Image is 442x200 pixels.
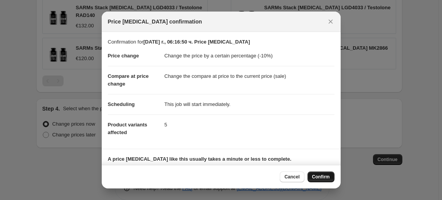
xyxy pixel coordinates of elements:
[165,114,334,135] dd: 5
[108,73,149,87] span: Compare at price change
[165,66,334,86] dd: Change the compare at price to the current price (sale)
[108,38,334,46] p: Confirmation for
[280,171,304,182] button: Cancel
[165,46,334,66] dd: Change the price by a certain percentage (-10%)
[325,16,336,27] button: Close
[165,94,334,114] dd: This job will start immediately.
[284,174,299,180] span: Cancel
[108,122,148,135] span: Product variants affected
[108,18,202,25] span: Price [MEDICAL_DATA] confirmation
[108,53,139,59] span: Price change
[108,156,292,162] b: A price [MEDICAL_DATA] like this usually takes a minute or less to complete.
[312,174,330,180] span: Confirm
[108,101,135,107] span: Scheduling
[143,39,250,45] b: [DATE] г., 06:16:50 ч. Price [MEDICAL_DATA]
[308,171,334,182] button: Confirm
